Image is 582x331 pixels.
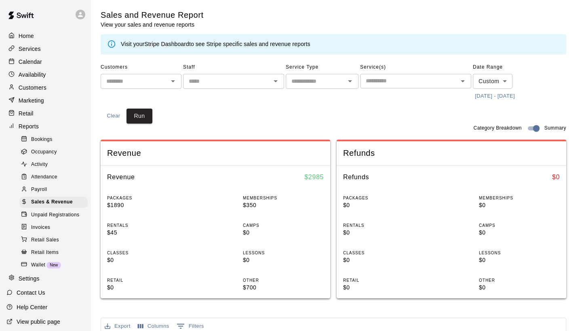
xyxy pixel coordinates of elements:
a: Settings [6,272,84,285]
p: Services [19,45,41,53]
p: $0 [107,256,188,264]
h5: Sales and Revenue Report [101,10,204,21]
div: Reports [6,120,84,132]
div: Payroll [19,184,88,195]
button: Open [344,75,356,87]
p: View public page [17,318,60,326]
h6: $ 2985 [304,172,324,182]
span: Revenue [107,148,324,159]
p: Reports [19,122,39,130]
p: Availability [19,71,46,79]
button: Open [167,75,179,87]
span: Summary [544,124,566,132]
p: Contact Us [17,289,45,297]
a: Services [6,43,84,55]
a: WalletNew [19,259,91,271]
a: Unpaid Registrations [19,209,91,221]
button: Run [127,109,152,124]
p: RETAIL [343,277,424,283]
button: Open [457,75,468,87]
p: $700 [243,283,324,292]
span: Service Type [286,61,358,74]
span: Sales & Revenue [31,198,73,206]
p: MEMBERSHIPS [479,195,560,201]
button: Clear [101,109,127,124]
p: RENTALS [107,222,188,228]
p: $1890 [107,201,188,209]
h6: Refunds [343,172,369,182]
div: Visit your to see Stripe specific sales and revenue reports [121,40,310,49]
span: Wallet [31,261,45,269]
div: Bookings [19,134,88,145]
p: CLASSES [107,250,188,256]
a: Bookings [19,133,91,146]
p: Customers [19,84,46,92]
p: MEMBERSHIPS [243,195,324,201]
a: Sales & Revenue [19,196,91,209]
p: $0 [343,201,424,209]
span: Activity [31,161,48,169]
span: Staff [183,61,284,74]
div: Invoices [19,222,88,233]
p: Marketing [19,96,44,105]
a: Availability [6,69,84,81]
p: OTHER [243,277,324,283]
a: Invoices [19,221,91,234]
button: [DATE] - [DATE] [473,90,517,103]
p: Help Center [17,303,47,311]
p: PACKAGES [343,195,424,201]
p: $0 [107,283,188,292]
p: OTHER [479,277,560,283]
span: New [46,263,61,267]
p: $0 [243,228,324,237]
span: Unpaid Registrations [31,211,79,219]
div: Calendar [6,56,84,68]
p: CAMPS [479,222,560,228]
span: Retail Sales [31,236,59,244]
span: Date Range [473,61,544,74]
p: $45 [107,228,188,237]
p: $0 [479,256,560,264]
div: Retail Items [19,247,88,258]
div: Custom [473,74,512,89]
p: $0 [243,256,324,264]
p: Retail [19,109,34,117]
div: WalletNew [19,260,88,271]
p: LESSONS [479,250,560,256]
a: Home [6,30,84,42]
a: Attendance [19,171,91,184]
p: $0 [343,228,424,237]
span: Retail Items [31,249,59,257]
div: Attendance [19,172,88,183]
a: Activity [19,159,91,171]
a: Marketing [6,94,84,107]
p: $0 [479,283,560,292]
p: RENTALS [343,222,424,228]
p: Home [19,32,34,40]
p: Settings [19,274,40,283]
a: Retail Items [19,246,91,259]
span: Occupancy [31,148,57,156]
p: PACKAGES [107,195,188,201]
a: Retail [6,107,84,119]
p: $0 [343,283,424,292]
span: Customers [101,61,181,74]
a: Occupancy [19,146,91,158]
div: Unpaid Registrations [19,209,88,221]
h6: $ 0 [552,172,560,182]
h6: Revenue [107,172,135,182]
span: Category Breakdown [474,124,522,132]
p: $0 [479,201,560,209]
span: Payroll [31,186,47,194]
span: Attendance [31,173,57,181]
div: Activity [19,159,88,170]
p: LESSONS [243,250,324,256]
p: $350 [243,201,324,209]
span: Refunds [343,148,560,159]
